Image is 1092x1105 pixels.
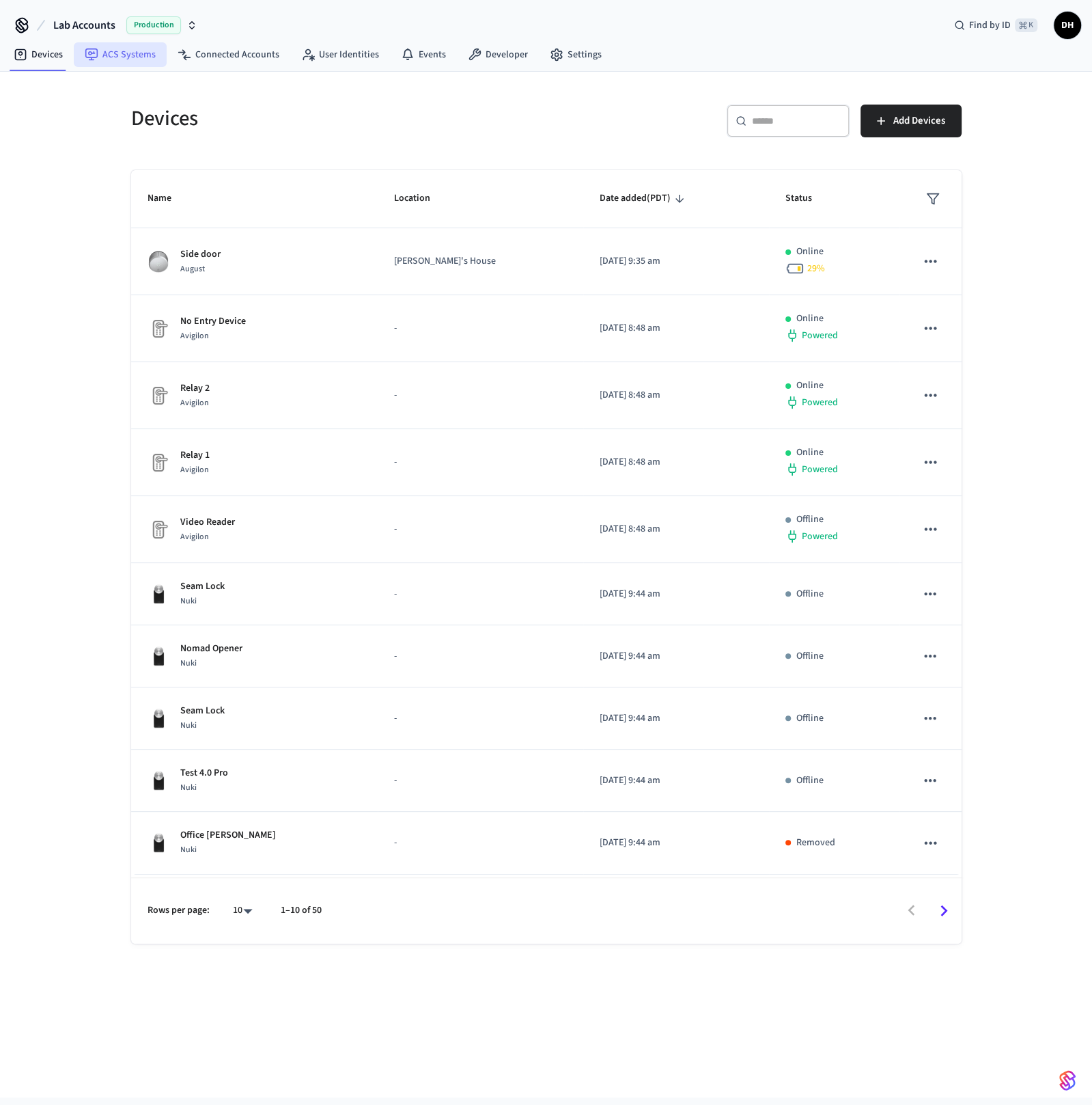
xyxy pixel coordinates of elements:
p: Office [PERSON_NAME] [180,828,276,843]
span: Status [785,188,830,209]
p: Offline [796,711,824,726]
span: Nuki [180,782,197,793]
p: Removed [796,836,835,850]
p: - [394,836,567,850]
span: Production [126,16,181,34]
div: Find by ID⌘ K [943,13,1048,38]
p: [DATE] 9:35 am [600,254,753,269]
span: Nuki [180,720,197,731]
img: Placeholder Lock Image [148,519,169,541]
span: Find by ID [969,18,1011,32]
img: SeamLogoGradient.69752ec5.svg [1059,1069,1076,1091]
span: Name [148,188,189,209]
img: Nuki Smart Lock 3.0 Pro Black, Front [148,832,169,854]
p: [DATE] 9:44 am [600,836,753,850]
a: Events [390,42,457,67]
p: [DATE] 9:44 am [600,649,753,664]
p: Offline [796,774,824,788]
p: - [394,321,567,336]
span: Powered [802,530,838,543]
span: Nuki [180,595,197,607]
span: August [180,263,205,275]
p: Rows per page: [148,903,210,918]
span: ⌘ K [1015,18,1037,32]
p: - [394,774,567,788]
img: Nuki Smart Lock 3.0 Pro Black, Front [148,707,169,729]
span: Avigilon [180,464,209,476]
p: Online [796,446,824,460]
img: August Smart Lock (AUG-SL03-C02-S03) [148,251,169,273]
img: Placeholder Lock Image [148,385,169,407]
a: Devices [3,42,74,67]
p: [DATE] 8:48 am [600,455,753,469]
p: Seam Lock [180,704,225,718]
span: Avigilon [180,397,209,409]
img: Placeholder Lock Image [148,318,169,340]
p: Side door [180,247,221,262]
a: Developer [457,42,539,67]
span: Add Devices [893,112,945,130]
p: [DATE] 9:44 am [600,711,753,726]
p: Nomad Opener [180,642,242,656]
p: - [394,388,567,403]
span: Lab Accounts [53,17,115,33]
span: 29 % [807,262,825,275]
p: [DATE] 9:44 am [600,587,753,601]
p: Online [796,245,824,259]
p: [PERSON_NAME]'s House [394,254,567,269]
a: User Identities [290,42,390,67]
span: Powered [802,329,838,342]
span: Powered [802,396,838,409]
p: Offline [796,587,824,601]
p: Relay 2 [180,381,210,396]
img: Nuki Smart Lock 3.0 Pro Black, Front [148,769,169,791]
p: Test 4.0 Pro [180,766,228,780]
p: - [394,587,567,601]
p: Offline [796,513,824,527]
span: Powered [802,463,838,476]
p: Video Reader [180,515,235,530]
p: - [394,522,567,536]
span: Nuki [180,657,197,669]
img: Nuki Smart Lock 3.0 Pro Black, Front [148,583,169,605]
button: Add Devices [860,105,962,137]
p: No Entry Device [180,314,246,329]
div: 10 [226,901,259,920]
img: Nuki Smart Lock 3.0 Pro Black, Front [148,645,169,667]
p: Online [796,379,824,393]
a: Settings [539,42,613,67]
img: Placeholder Lock Image [148,452,169,474]
span: Avigilon [180,330,209,342]
button: DH [1054,12,1081,39]
span: Date added(PDT) [600,188,688,209]
p: Seam Lock [180,579,225,594]
h5: Devices [131,105,538,133]
p: - [394,455,567,469]
p: [DATE] 9:44 am [600,774,753,788]
p: Online [796,312,824,326]
p: - [394,711,567,726]
button: Go to next page [927,895,960,927]
span: DH [1055,13,1080,38]
p: [DATE] 8:48 am [600,522,753,536]
span: Location [394,188,448,209]
p: 1–10 of 50 [281,903,322,918]
p: Offline [796,649,824,664]
p: [DATE] 8:48 am [600,321,753,336]
p: [DATE] 8:48 am [600,388,753,403]
a: Connected Accounts [167,42,290,67]
p: - [394,649,567,664]
a: ACS Systems [74,42,167,67]
span: Avigilon [180,531,209,543]
table: sticky table [131,170,962,875]
span: Nuki [180,844,197,856]
p: Relay 1 [180,448,210,463]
